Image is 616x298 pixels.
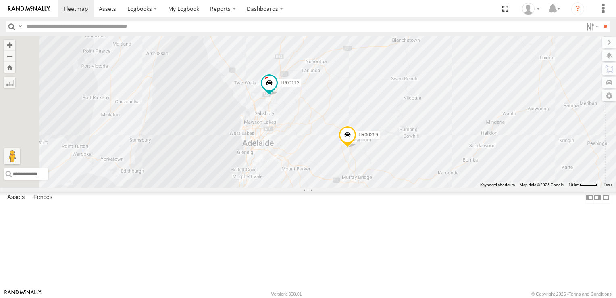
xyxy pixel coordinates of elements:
[566,182,600,188] button: Map scale: 10 km per 40 pixels
[3,192,29,204] label: Assets
[29,192,56,204] label: Fences
[4,148,20,164] button: Drag Pegman onto the map to open Street View
[358,132,378,138] span: TR00269
[520,183,564,187] span: Map data ©2025 Google
[602,90,616,101] label: Map Settings
[571,2,584,15] i: ?
[593,192,601,204] label: Dock Summary Table to the Right
[4,40,15,50] button: Zoom in
[4,290,42,298] a: Visit our Website
[585,192,593,204] label: Dock Summary Table to the Left
[531,292,612,296] div: © Copyright 2025 -
[583,21,600,32] label: Search Filter Options
[17,21,23,32] label: Search Query
[604,183,612,186] a: Terms (opens in new tab)
[8,6,50,12] img: rand-logo.svg
[271,292,302,296] div: Version: 308.01
[568,183,580,187] span: 10 km
[569,292,612,296] a: Terms and Conditions
[519,3,543,15] div: Darren Stevens
[480,182,515,188] button: Keyboard shortcuts
[4,62,15,73] button: Zoom Home
[4,50,15,62] button: Zoom out
[280,80,300,85] span: TP00112
[4,77,15,88] label: Measure
[602,192,610,204] label: Hide Summary Table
